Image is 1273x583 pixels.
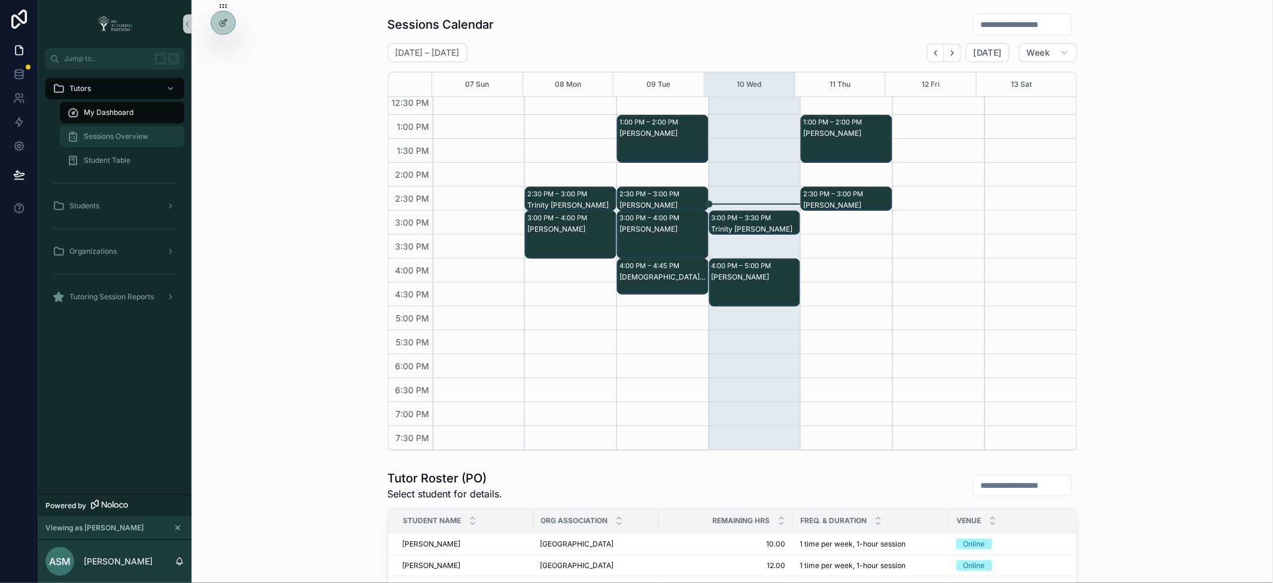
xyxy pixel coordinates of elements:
[619,260,682,272] div: 4:00 PM – 4:45 PM
[618,116,708,162] div: 1:00 PM – 2:00 PM[PERSON_NAME]
[393,433,433,443] span: 7:30 PM
[525,211,616,258] div: 3:00 PM – 4:00 PM[PERSON_NAME]
[393,217,433,227] span: 3:00 PM
[540,561,614,570] span: [GEOGRAPHIC_DATA]
[1019,43,1077,62] button: Week
[619,129,707,138] div: [PERSON_NAME]
[465,72,489,96] button: 07 Sun
[84,555,153,567] p: [PERSON_NAME]
[922,72,940,96] button: 12 Fri
[1011,72,1032,96] button: 13 Sat
[84,132,148,141] span: Sessions Overview
[666,561,786,570] a: 12.00
[803,188,866,200] div: 2:30 PM – 3:00 PM
[944,44,961,62] button: Next
[710,211,800,234] div: 3:00 PM – 3:30 PMTrinity [PERSON_NAME]
[527,224,615,234] div: [PERSON_NAME]
[388,16,494,33] h1: Sessions Calendar
[60,102,184,123] a: My Dashboard
[803,116,865,128] div: 1:00 PM – 2:00 PM
[801,116,892,162] div: 1:00 PM – 2:00 PM[PERSON_NAME]
[393,193,433,204] span: 2:30 PM
[619,224,707,234] div: [PERSON_NAME]
[966,43,1010,62] button: [DATE]
[396,47,460,59] h2: [DATE] – [DATE]
[403,516,461,526] span: Student Name
[1027,47,1050,58] span: Week
[974,47,1002,58] span: [DATE]
[393,313,433,323] span: 5:00 PM
[540,539,614,549] span: [GEOGRAPHIC_DATA]
[403,561,461,570] span: [PERSON_NAME]
[712,224,800,234] div: Trinity [PERSON_NAME]
[84,156,130,165] span: Student Table
[618,259,708,294] div: 4:00 PM – 4:45 PM[DEMOGRAPHIC_DATA][PERSON_NAME]
[403,561,526,570] a: [PERSON_NAME]
[800,561,942,570] a: 1 time per week, 1-hour session
[800,561,906,570] span: 1 time per week, 1-hour session
[393,289,433,299] span: 4:30 PM
[45,523,144,533] span: Viewing as [PERSON_NAME]
[540,561,652,570] a: [GEOGRAPHIC_DATA]
[60,126,184,147] a: Sessions Overview
[45,241,184,262] a: Organizations
[393,241,433,251] span: 3:30 PM
[964,539,985,549] div: Online
[666,539,786,549] a: 10.00
[69,292,154,302] span: Tutoring Session Reports
[737,72,762,96] button: 10 Wed
[45,501,86,511] span: Powered by
[393,337,433,347] span: 5:30 PM
[389,98,433,108] span: 12:30 PM
[618,187,708,210] div: 2:30 PM – 3:00 PM[PERSON_NAME]
[647,72,671,96] button: 09 Tue
[69,84,91,93] span: Tutors
[94,14,136,34] img: App logo
[38,69,192,323] div: scrollable content
[957,516,982,526] span: Venue
[394,145,433,156] span: 1:30 PM
[45,195,184,217] a: Students
[956,539,1078,549] a: Online
[801,516,867,526] span: Freq. & Duration
[393,409,433,419] span: 7:00 PM
[555,72,581,96] button: 08 Mon
[803,201,891,210] div: [PERSON_NAME]
[713,516,770,526] span: Remaining Hrs
[830,72,850,96] button: 11 Thu
[393,385,433,395] span: 6:30 PM
[393,361,433,371] span: 6:00 PM
[388,487,503,501] span: Select student for details.
[525,187,616,210] div: 2:30 PM – 3:00 PMTrinity [PERSON_NAME]
[169,54,178,63] span: K
[619,272,707,282] div: [DEMOGRAPHIC_DATA][PERSON_NAME]
[527,188,590,200] div: 2:30 PM – 3:00 PM
[800,539,942,549] a: 1 time per week, 1-hour session
[60,150,184,171] a: Student Table
[45,78,184,99] a: Tutors
[388,470,503,487] h1: Tutor Roster (PO)
[927,44,944,62] button: Back
[394,122,433,132] span: 1:00 PM
[541,516,608,526] span: Org Association
[964,560,985,571] div: Online
[403,539,461,549] span: [PERSON_NAME]
[84,108,133,117] span: My Dashboard
[49,554,71,569] span: ASM
[45,286,184,308] a: Tutoring Session Reports
[69,247,117,256] span: Organizations
[800,539,906,549] span: 1 time per week, 1-hour session
[618,211,708,258] div: 3:00 PM – 4:00 PM[PERSON_NAME]
[619,188,682,200] div: 2:30 PM – 3:00 PM
[712,272,800,282] div: [PERSON_NAME]
[45,48,184,69] button: Jump to...K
